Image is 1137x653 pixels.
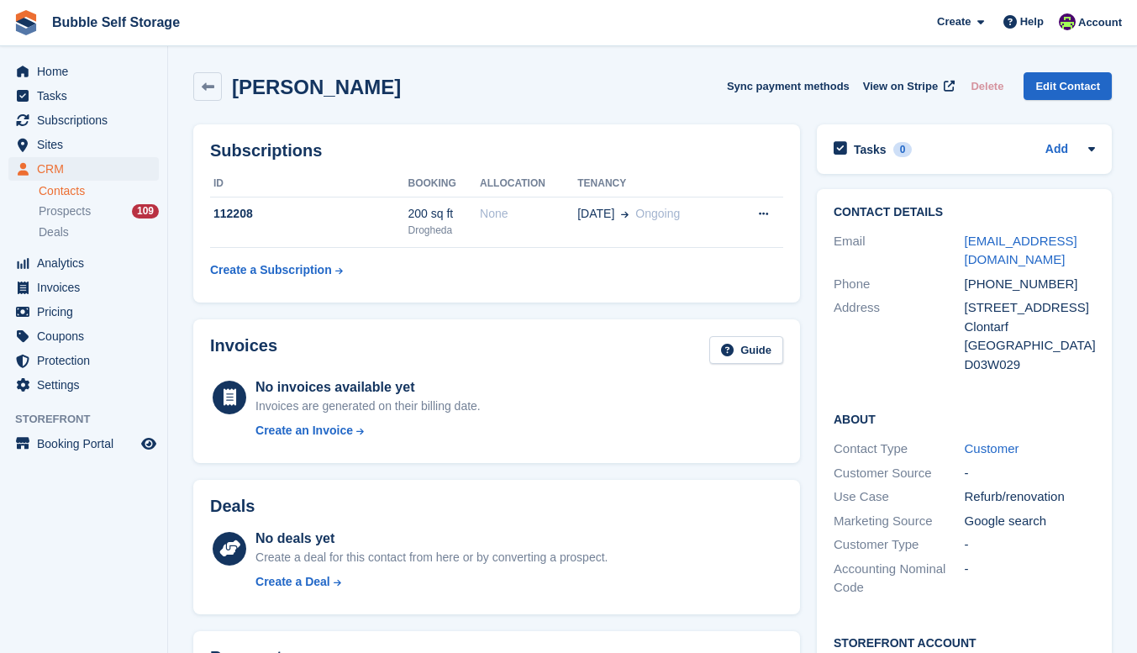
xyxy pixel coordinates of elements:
[13,10,39,35] img: stora-icon-8386f47178a22dfd0bd8f6a31ec36ba5ce8667c1dd55bd0f319d3a0aa187defe.svg
[255,422,353,440] div: Create an Invoice
[965,355,1096,375] div: D03W029
[37,276,138,299] span: Invoices
[232,76,401,98] h2: [PERSON_NAME]
[37,251,138,275] span: Analytics
[709,336,783,364] a: Guide
[965,275,1096,294] div: [PHONE_NUMBER]
[8,157,159,181] a: menu
[834,535,965,555] div: Customer Type
[480,171,577,197] th: Allocation
[834,440,965,459] div: Contact Type
[255,573,608,591] a: Create a Deal
[210,261,332,279] div: Create a Subscription
[39,203,159,220] a: Prospects 109
[210,497,255,516] h2: Deals
[139,434,159,454] a: Preview store
[1020,13,1044,30] span: Help
[727,72,850,100] button: Sync payment methods
[39,224,159,241] a: Deals
[893,142,913,157] div: 0
[1059,13,1076,30] img: Tom Gilmore
[834,232,965,270] div: Email
[39,203,91,219] span: Prospects
[965,336,1096,355] div: [GEOGRAPHIC_DATA]
[37,324,138,348] span: Coupons
[965,535,1096,555] div: -
[15,411,167,428] span: Storefront
[8,432,159,456] a: menu
[8,324,159,348] a: menu
[37,133,138,156] span: Sites
[8,84,159,108] a: menu
[39,183,159,199] a: Contacts
[965,464,1096,483] div: -
[37,157,138,181] span: CRM
[8,251,159,275] a: menu
[1078,14,1122,31] span: Account
[39,224,69,240] span: Deals
[863,78,938,95] span: View on Stripe
[255,398,481,415] div: Invoices are generated on their billing date.
[1024,72,1112,100] a: Edit Contact
[834,634,1095,650] h2: Storefront Account
[8,276,159,299] a: menu
[965,318,1096,337] div: Clontarf
[854,142,887,157] h2: Tasks
[834,560,965,598] div: Accounting Nominal Code
[45,8,187,36] a: Bubble Self Storage
[965,487,1096,507] div: Refurb/renovation
[255,549,608,566] div: Create a deal for this contact from here or by converting a prospect.
[8,300,159,324] a: menu
[856,72,958,100] a: View on Stripe
[965,298,1096,318] div: [STREET_ADDRESS]
[834,512,965,531] div: Marketing Source
[480,205,577,223] div: None
[210,205,408,223] div: 112208
[37,300,138,324] span: Pricing
[8,373,159,397] a: menu
[577,171,730,197] th: Tenancy
[255,377,481,398] div: No invoices available yet
[577,205,614,223] span: [DATE]
[937,13,971,30] span: Create
[210,255,343,286] a: Create a Subscription
[255,573,330,591] div: Create a Deal
[210,171,408,197] th: ID
[37,373,138,397] span: Settings
[210,141,783,161] h2: Subscriptions
[255,529,608,549] div: No deals yet
[37,432,138,456] span: Booking Portal
[1045,140,1068,160] a: Add
[8,60,159,83] a: menu
[965,560,1096,598] div: -
[255,422,481,440] a: Create an Invoice
[965,441,1019,456] a: Customer
[834,275,965,294] div: Phone
[132,204,159,219] div: 109
[210,336,277,364] h2: Invoices
[8,108,159,132] a: menu
[834,464,965,483] div: Customer Source
[965,512,1096,531] div: Google search
[834,487,965,507] div: Use Case
[37,60,138,83] span: Home
[408,223,480,238] div: Drogheda
[8,133,159,156] a: menu
[408,171,480,197] th: Booking
[635,207,680,220] span: Ongoing
[37,84,138,108] span: Tasks
[834,298,965,374] div: Address
[8,349,159,372] a: menu
[37,108,138,132] span: Subscriptions
[834,206,1095,219] h2: Contact Details
[408,205,480,223] div: 200 sq ft
[834,410,1095,427] h2: About
[37,349,138,372] span: Protection
[965,234,1077,267] a: [EMAIL_ADDRESS][DOMAIN_NAME]
[964,72,1010,100] button: Delete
